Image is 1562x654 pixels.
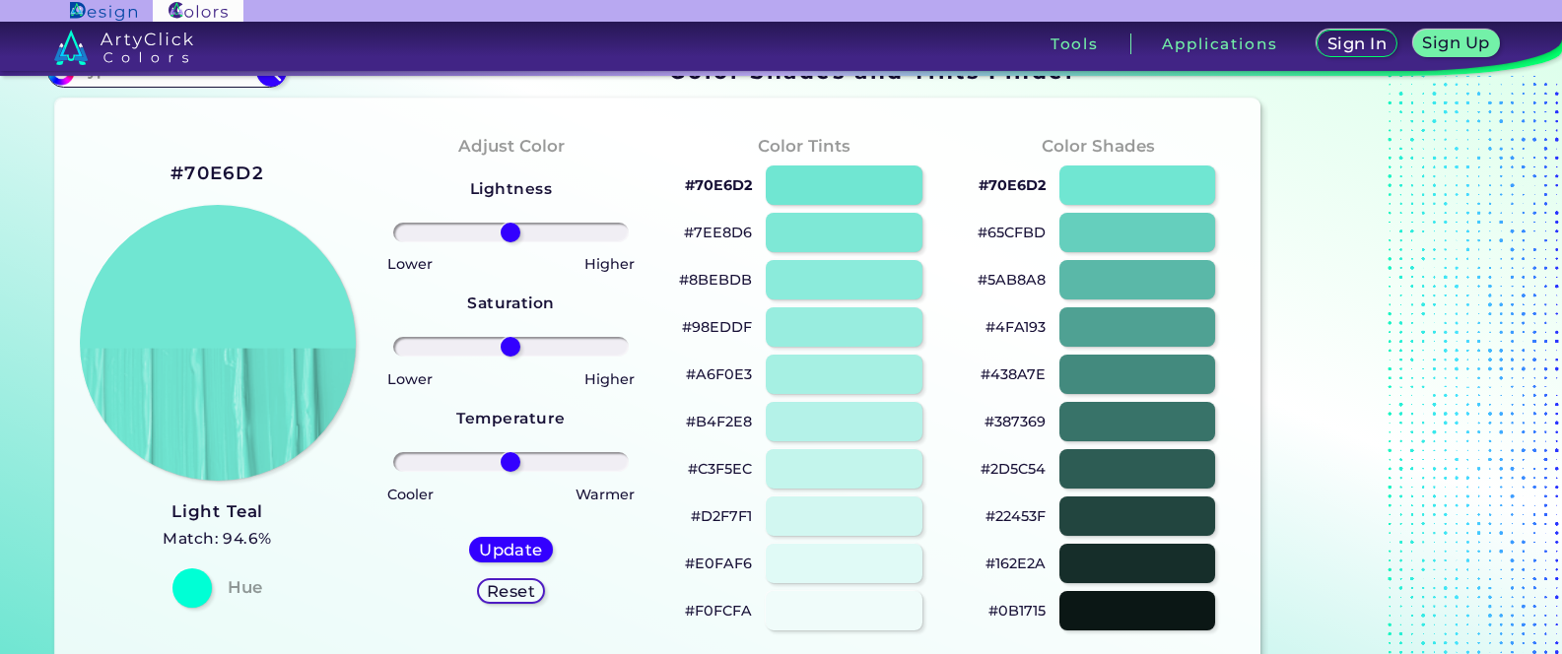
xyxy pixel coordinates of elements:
h5: Update [482,543,540,557]
h3: Tools [1051,36,1099,51]
p: #C3F5EC [688,457,752,481]
p: Higher [584,367,635,391]
h5: Sign Up [1426,35,1487,50]
img: ArtyClick Design logo [70,2,136,21]
p: #D2F7F1 [691,504,752,528]
h4: Adjust Color [458,132,565,161]
h2: #70E6D2 [170,161,264,186]
h5: Match: 94.6% [163,526,272,552]
strong: Saturation [467,294,555,312]
img: logo_artyclick_colors_white.svg [54,30,193,65]
p: Cooler [387,483,434,506]
h4: Hue [228,573,262,602]
h3: Applications [1162,36,1277,51]
p: #70E6D2 [685,173,752,197]
p: Lower [387,252,433,276]
a: Sign Up [1417,32,1495,56]
strong: Lightness [470,179,552,198]
p: #A6F0E3 [686,362,752,386]
p: #F0FCFA [685,599,752,622]
p: #2D5C54 [981,457,1046,481]
h4: Color Shades [1042,132,1155,161]
h3: Light Teal [163,500,272,524]
a: Sign In [1321,32,1393,56]
a: Light Teal Match: 94.6% [163,496,272,553]
p: #B4F2E8 [686,410,752,433]
strong: Temperature [456,409,565,427]
p: #162E2A [985,552,1046,575]
p: #438A7E [981,362,1046,386]
p: #E0FAF6 [685,552,752,575]
p: Higher [584,252,635,276]
p: #70E6D2 [979,173,1046,197]
p: Lower [387,367,433,391]
p: #8BEBDB [679,268,752,292]
h5: Sign In [1330,36,1384,51]
p: #7EE8D6 [684,221,752,244]
p: #387369 [985,410,1046,433]
p: #5AB8A8 [978,268,1046,292]
p: Warmer [576,483,635,506]
h4: Color Tints [758,132,850,161]
p: #0B1715 [988,599,1046,622]
p: #4FA193 [985,315,1046,339]
p: #22453F [985,504,1046,528]
p: #98EDDF [682,315,752,339]
p: #65CFBD [978,221,1046,244]
h5: Reset [489,584,533,599]
img: paint_stamp_2_half.png [80,205,356,481]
